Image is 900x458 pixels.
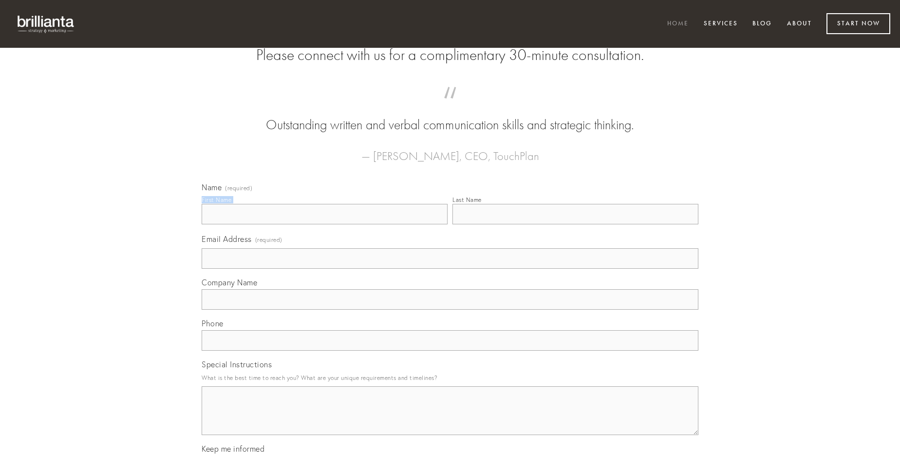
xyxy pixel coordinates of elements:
[202,371,698,384] p: What is the best time to reach you? What are your unique requirements and timelines?
[217,135,683,166] figcaption: — [PERSON_NAME], CEO, TouchPlan
[202,444,264,454] span: Keep me informed
[202,234,252,244] span: Email Address
[697,16,744,32] a: Services
[202,182,222,192] span: Name
[746,16,778,32] a: Blog
[202,278,257,287] span: Company Name
[202,359,272,369] span: Special Instructions
[661,16,695,32] a: Home
[255,233,282,246] span: (required)
[10,10,83,38] img: brillianta - research, strategy, marketing
[202,196,231,203] div: First Name
[452,196,482,203] div: Last Name
[225,185,252,191] span: (required)
[217,97,683,135] blockquote: Outstanding written and verbal communication skills and strategic thinking.
[217,97,683,116] span: “
[826,13,890,34] a: Start Now
[202,319,224,328] span: Phone
[781,16,818,32] a: About
[202,46,698,64] h2: Please connect with us for a complimentary 30-minute consultation.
